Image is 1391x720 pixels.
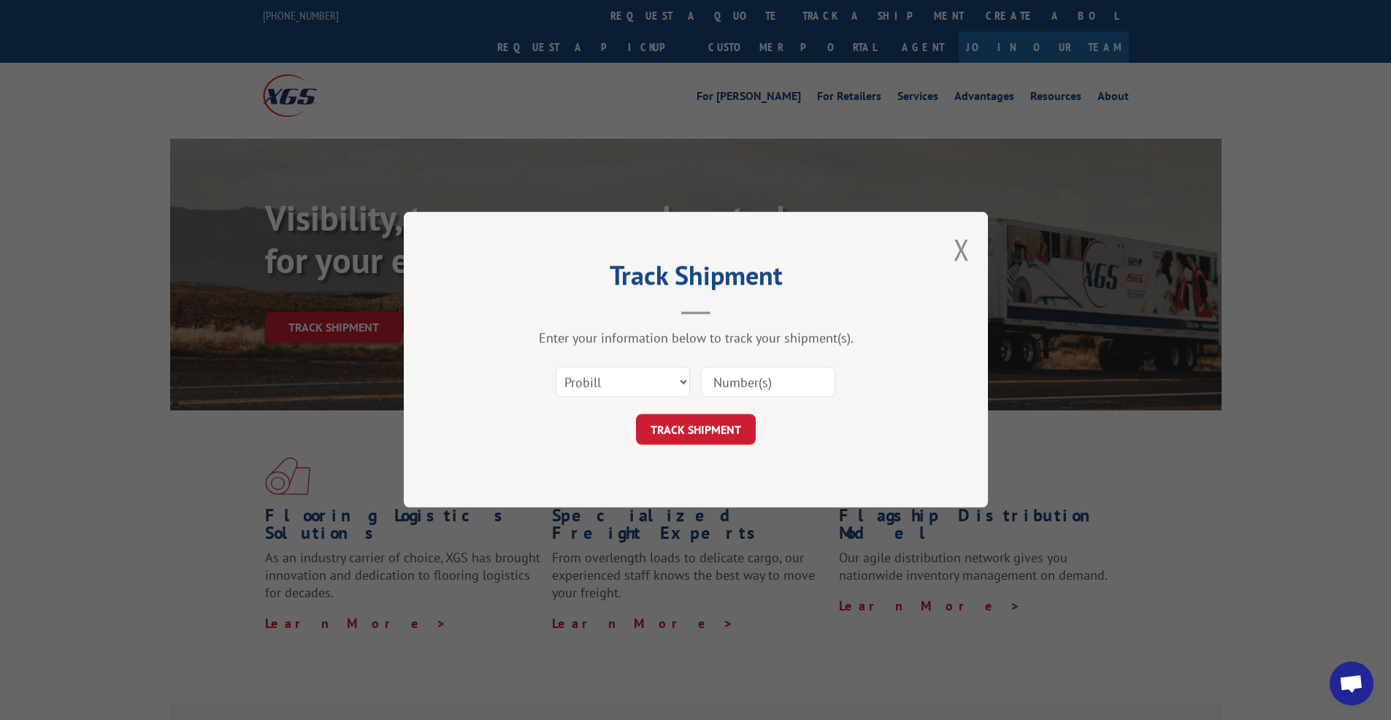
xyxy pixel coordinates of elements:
[1330,662,1373,705] div: Open chat
[636,415,756,445] button: TRACK SHIPMENT
[477,330,915,347] div: Enter your information below to track your shipment(s).
[477,265,915,293] h2: Track Shipment
[954,230,970,269] button: Close modal
[701,367,835,398] input: Number(s)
